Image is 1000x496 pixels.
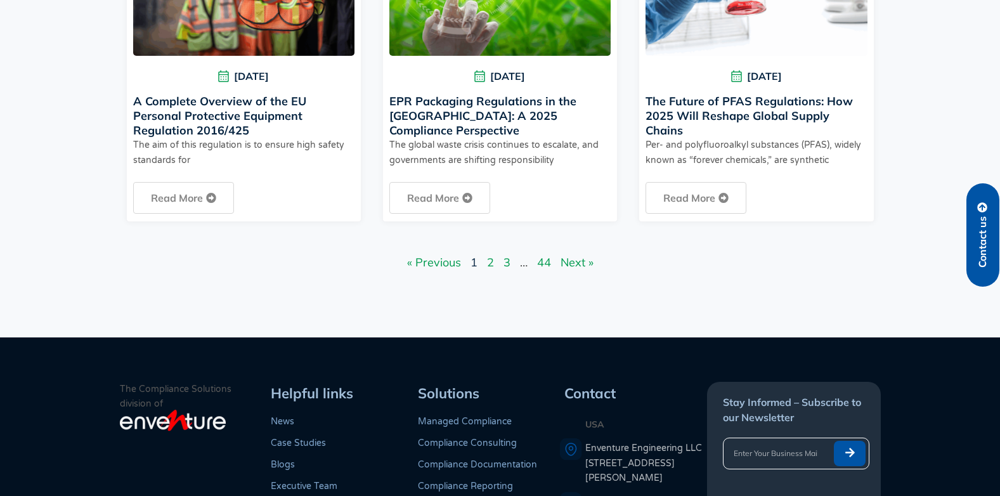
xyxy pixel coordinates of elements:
a: Read more about The Future of PFAS Regulations: How 2025 Will Reshape Global Supply Chains [646,182,746,214]
span: Stay Informed – Subscribe to our Newsletter [723,396,861,424]
a: Next » [561,255,594,270]
span: [DATE] [389,69,611,84]
img: enventure-light-logo_s [120,408,226,433]
span: … [520,255,528,270]
a: Read more about A Complete Overview of the EU Personal Protective Equipment Regulation 2016/425 [133,182,234,214]
span: Helpful links [271,384,353,402]
a: Compliance Consulting [418,438,517,448]
a: Read more about EPR Packaging Regulations in the US: A 2025 Compliance Perspective [389,182,490,214]
span: [DATE] [646,69,867,84]
img: A pin icon representing a location [560,438,582,460]
p: The aim of this regulation is to ensure high safety standards for [133,138,354,168]
a: News [271,416,294,427]
a: 44 [537,255,551,270]
a: Case Studies [271,438,326,448]
span: [DATE] [133,69,354,84]
a: 3 [503,255,510,270]
a: Blogs [271,459,295,470]
a: Enventure Engineering LLC[STREET_ADDRESS][PERSON_NAME] [585,441,705,485]
a: Executive Team [271,481,337,492]
a: Contact us [966,183,999,287]
span: « Previous [407,255,461,270]
nav: Pagination [126,254,874,271]
span: 1 [471,255,477,270]
a: 2 [487,255,494,270]
p: Per- and polyfluoroalkyl substances (PFAS), widely known as “forever chemicals,” are synthetic [646,138,867,168]
p: The Compliance Solutions division of [120,382,267,411]
a: Compliance Documentation [418,459,537,470]
a: Compliance Reporting [418,481,513,492]
strong: USA [585,419,604,430]
span: Contact [564,384,616,402]
span: Contact us [977,216,989,268]
a: A Complete Overview of the EU Personal Protective Equipment Regulation 2016/425 [133,94,306,138]
input: Enter Your Business Mail ID [724,441,829,466]
span: Solutions [418,384,479,402]
a: Managed Compliance [418,416,512,427]
a: The Future of PFAS Regulations: How 2025 Will Reshape Global Supply Chains [646,94,853,138]
a: EPR Packaging Regulations in the [GEOGRAPHIC_DATA]: A 2025 Compliance Perspective [389,94,576,138]
p: The global waste crisis continues to escalate, and governments are shifting responsibility [389,138,611,168]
